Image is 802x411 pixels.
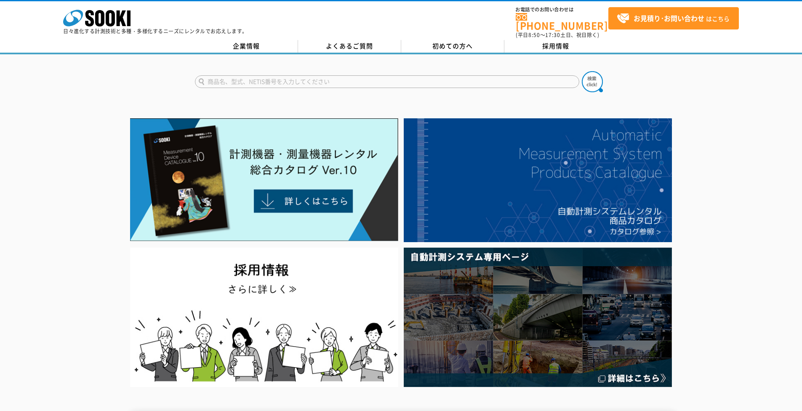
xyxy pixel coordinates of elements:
[516,7,608,12] span: お電話でのお問い合わせは
[401,40,504,53] a: 初めての方へ
[195,75,579,88] input: 商品名、型式、NETIS番号を入力してください
[528,31,540,39] span: 8:50
[545,31,560,39] span: 17:30
[608,7,739,29] a: お見積り･お問い合わせはこちら
[195,40,298,53] a: 企業情報
[432,41,473,51] span: 初めての方へ
[404,118,672,242] img: 自動計測システムカタログ
[504,40,607,53] a: 採用情報
[634,13,704,23] strong: お見積り･お問い合わせ
[582,71,603,92] img: btn_search.png
[617,12,730,25] span: はこちら
[516,13,608,30] a: [PHONE_NUMBER]
[63,29,248,34] p: 日々進化する計測技術と多種・多様化するニーズにレンタルでお応えします。
[404,248,672,387] img: 自動計測システム専用ページ
[298,40,401,53] a: よくあるご質問
[130,248,398,387] img: SOOKI recruit
[516,31,599,39] span: (平日 ～ 土日、祝日除く)
[130,118,398,241] img: Catalog Ver10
